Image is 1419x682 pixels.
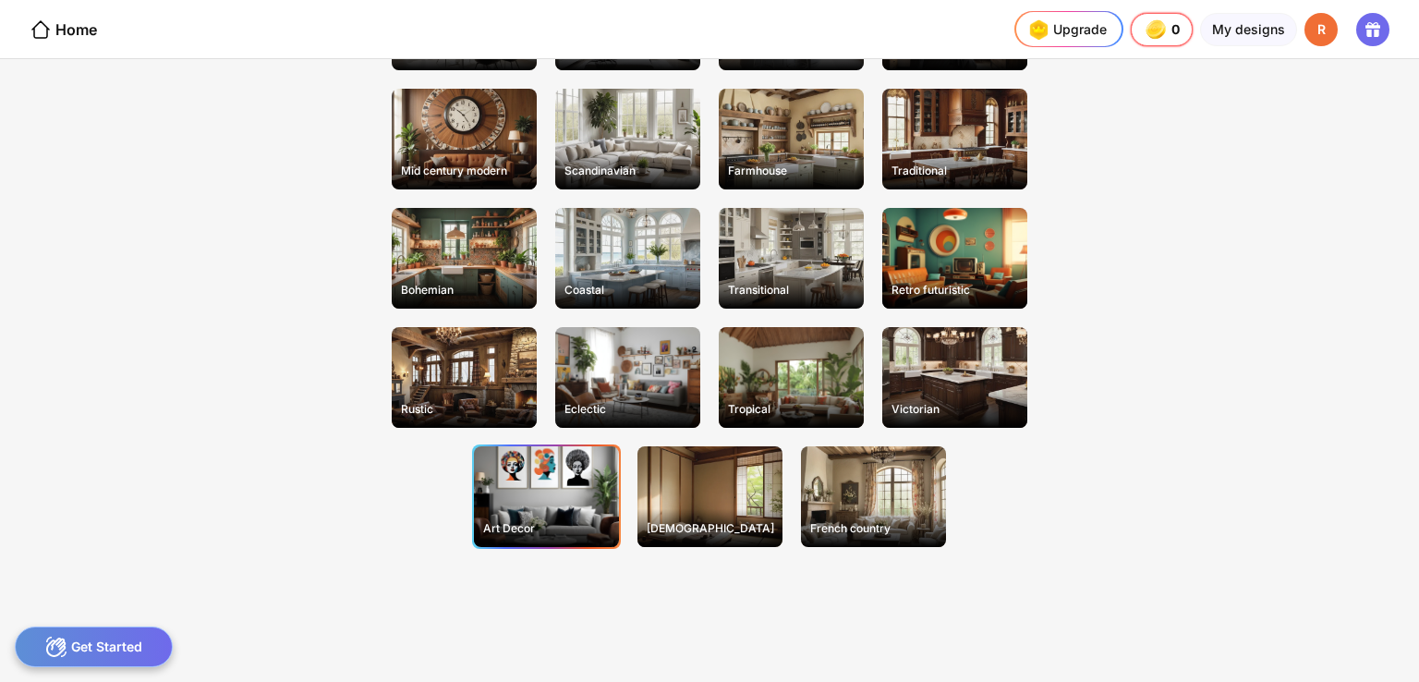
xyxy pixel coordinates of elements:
img: upgrade-nav-btn-icon.gif [1024,15,1053,44]
div: Art Decor [476,514,617,542]
div: [DEMOGRAPHIC_DATA] [639,514,781,542]
span: 0 [1171,22,1182,37]
div: R [1304,13,1338,46]
div: Upgrade [1024,15,1107,44]
div: Tropical [721,395,862,423]
div: Bohemian [394,275,535,304]
div: Eclectic [557,395,698,423]
div: Home [30,18,97,41]
div: Mid century modern [394,156,535,185]
div: My designs [1200,13,1297,46]
div: Get Started [15,627,173,667]
div: Coastal [557,275,698,304]
div: Scandinavian [557,156,698,185]
div: French country [803,514,944,542]
div: Transitional [721,275,862,304]
div: Traditional [884,156,1025,185]
div: Farmhouse [721,156,862,185]
div: Rustic [394,395,535,423]
div: Retro futuristic [884,275,1025,304]
div: Victorian [884,395,1025,423]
